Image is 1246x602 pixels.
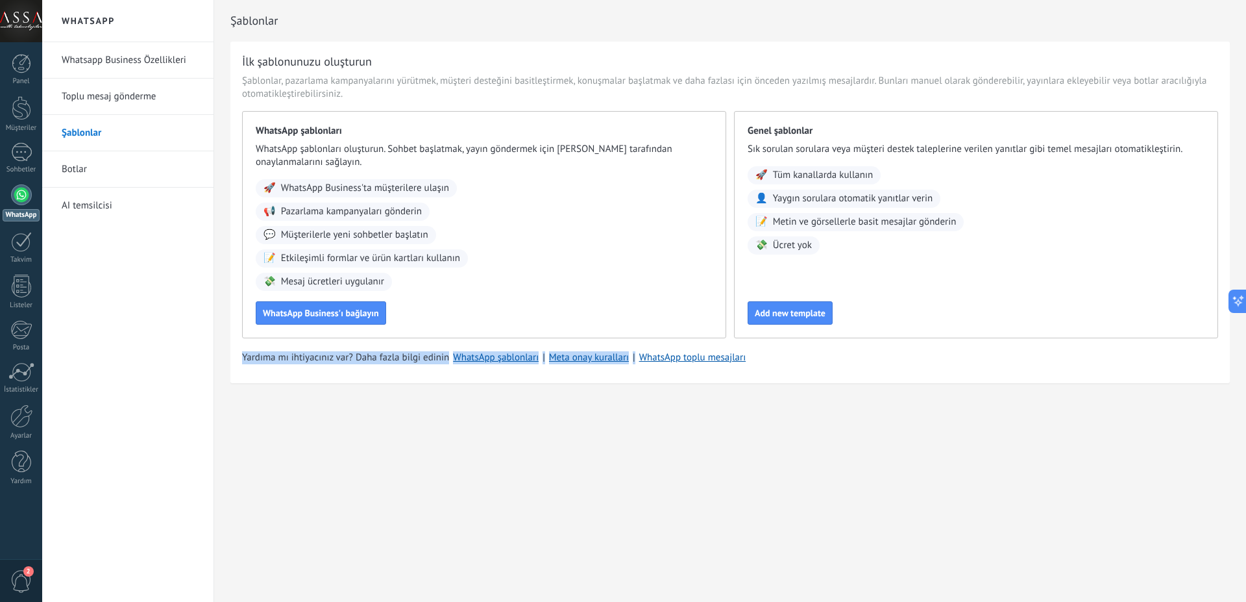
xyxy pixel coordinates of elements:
div: Ayarlar [3,432,40,440]
li: Botlar [42,151,214,188]
span: Metin ve görsellerle basit mesajlar gönderin [773,216,957,229]
span: WhatsApp şablonları [256,125,713,138]
div: Müşteriler [3,124,40,132]
a: Meta onay kuralları [549,351,629,364]
li: Whatsapp Business Özellikleri [42,42,214,79]
span: 🚀 [263,182,276,195]
span: 💸 [263,275,276,288]
span: Şablonlar, pazarlama kampanyalarını yürütmek, müşteri desteğini basitleştirmek, konuşmalar başlat... [242,75,1218,101]
div: Listeler [3,301,40,310]
span: WhatsApp Business'ta müşterilere ulaşın [281,182,449,195]
span: 👤 [755,192,768,205]
span: Mesaj ücretleri uygulanır [281,275,384,288]
span: Pazarlama kampanyaları gönderin [281,205,422,218]
a: Toplu mesaj gönderme [62,79,201,115]
span: Etkileşimli formlar ve ürün kartları kullanın [281,252,460,265]
div: WhatsApp [3,209,40,221]
li: Şablonlar [42,115,214,151]
h2: Şablonlar [230,8,1230,34]
a: Whatsapp Business Özellikleri [62,42,201,79]
li: AI temsilcisi [42,188,214,223]
span: 📢 [263,205,276,218]
a: WhatsApp toplu mesajları [639,351,746,364]
span: Ücret yok [773,239,812,252]
span: Add new template [755,308,825,318]
h3: İlk şablonunuzu oluşturun [242,53,372,69]
span: 📝 [263,252,276,265]
div: | | [242,351,1218,364]
button: Add new template [748,301,833,325]
div: Posta [3,344,40,352]
span: Genel şablonlar [748,125,1204,138]
div: İstatistikler [3,386,40,394]
li: Toplu mesaj gönderme [42,79,214,115]
div: Sohbetler [3,166,40,174]
span: Sık sorulan sorulara veya müşteri destek taleplerine verilen yanıtlar gibi temel mesajları otomat... [748,143,1204,156]
div: Yardım [3,477,40,486]
button: WhatsApp Business'ı bağlayın [256,301,386,325]
span: 💸 [755,239,768,252]
span: 2 [23,566,34,577]
span: 🚀 [755,169,768,182]
a: Botlar [62,151,201,188]
span: WhatsApp şablonları oluşturun. Sohbet başlatmak, yayın göndermek için [PERSON_NAME] tarafından on... [256,143,713,169]
span: Tüm kanallarda kullanın [773,169,873,182]
div: Takvim [3,256,40,264]
div: Panel [3,77,40,86]
span: Yardıma mı ihtiyacınız var? Daha fazla bilgi edinin [242,351,449,364]
a: WhatsApp şablonları [453,351,539,364]
span: WhatsApp Business'ı bağlayın [263,308,379,318]
span: 💬 [263,229,276,242]
a: AI temsilcisi [62,188,201,224]
span: 📝 [755,216,768,229]
span: Yaygın sorulara otomatik yanıtlar verin [773,192,933,205]
a: Şablonlar [62,115,201,151]
span: Müşterilerle yeni sohbetler başlatın [281,229,428,242]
